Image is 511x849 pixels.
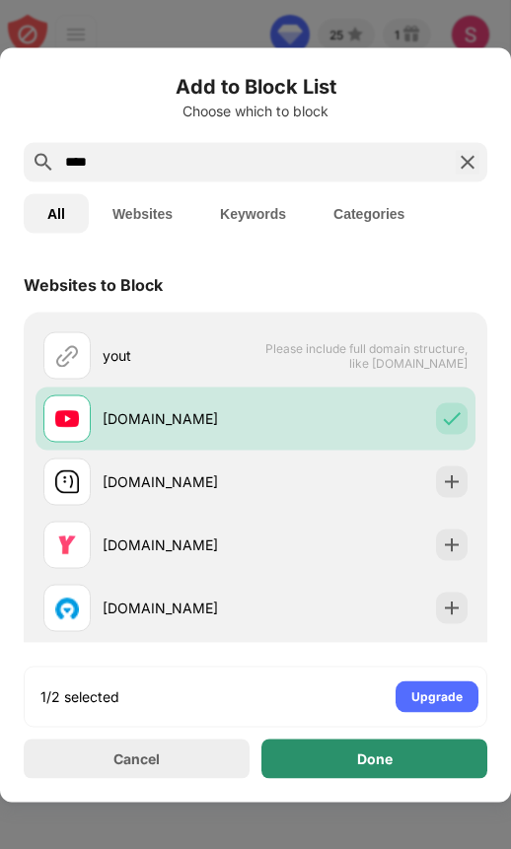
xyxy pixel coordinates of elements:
img: search.svg [32,150,55,174]
div: yout [103,345,255,366]
div: Choose which to block [24,103,487,118]
div: Done [357,750,393,766]
div: 1/2 selected [40,686,119,706]
div: [DOMAIN_NAME] [103,598,255,618]
div: Cancel [113,750,160,767]
div: Websites to Block [24,274,163,294]
button: Keywords [196,193,310,233]
img: favicons [55,532,79,556]
img: favicons [55,596,79,619]
button: Websites [89,193,196,233]
button: Categories [310,193,428,233]
img: url.svg [55,343,79,367]
div: [DOMAIN_NAME] [103,408,255,429]
img: favicons [55,469,79,493]
div: [DOMAIN_NAME] [103,471,255,492]
button: All [24,193,89,233]
span: Please include full domain structure, like [DOMAIN_NAME] [264,340,468,370]
div: [DOMAIN_NAME] [103,534,255,555]
h6: Add to Block List [24,71,487,101]
div: Upgrade [411,686,463,706]
img: favicons [55,406,79,430]
img: search-close [456,150,479,174]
